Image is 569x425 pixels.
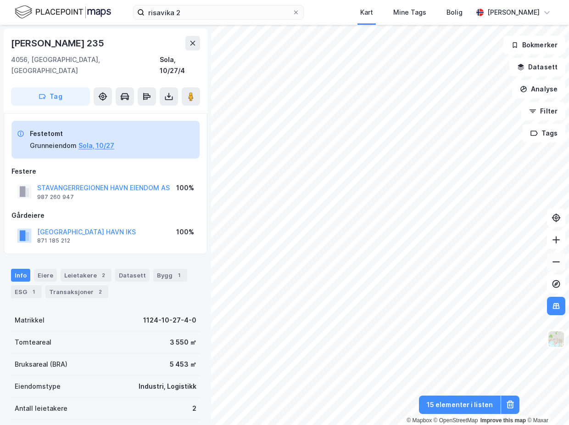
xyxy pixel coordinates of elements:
button: Bokmerker [503,36,565,54]
div: 2 [99,271,108,280]
div: Datasett [115,269,150,282]
div: 871 185 212 [37,237,70,244]
div: 2 [192,403,196,414]
button: Analyse [512,80,565,98]
div: Sola, 10/27/4 [160,54,200,76]
div: Eiere [34,269,57,282]
div: Transaksjoner [45,285,108,298]
button: Filter [521,102,565,120]
div: Info [11,269,30,282]
div: Bolig [446,7,463,18]
div: 100% [176,227,194,238]
button: Tag [11,87,90,106]
div: 1124-10-27-4-0 [143,315,196,326]
div: Bruksareal (BRA) [15,359,67,370]
div: Matrikkel [15,315,45,326]
div: 4056, [GEOGRAPHIC_DATA], [GEOGRAPHIC_DATA] [11,54,160,76]
div: 987 260 947 [37,193,74,201]
div: Festetomt [30,128,114,139]
div: Leietakere [61,269,112,282]
div: Festere [11,166,200,177]
div: 100% [176,182,194,193]
div: 2 [95,287,105,296]
input: Søk på adresse, matrikkel, gårdeiere, leietakere eller personer [145,6,292,19]
div: ESG [11,285,42,298]
div: Tomteareal [15,337,51,348]
a: OpenStreetMap [434,417,478,424]
div: Mine Tags [393,7,426,18]
button: Sola, 10/27 [78,140,114,151]
div: 1 [29,287,38,296]
div: [PERSON_NAME] 235 [11,36,106,51]
button: Tags [523,124,565,142]
button: 15 elementer i listen [419,396,501,414]
div: Antall leietakere [15,403,67,414]
div: 3 550 ㎡ [170,337,196,348]
button: Datasett [509,58,565,76]
div: [PERSON_NAME] [487,7,540,18]
div: Bygg [153,269,187,282]
div: 1 [174,271,184,280]
a: Improve this map [480,417,526,424]
a: Mapbox [407,417,432,424]
iframe: Chat Widget [523,381,569,425]
div: Industri, Logistikk [139,381,196,392]
div: 5 453 ㎡ [170,359,196,370]
div: Kart [360,7,373,18]
div: Grunneiendom [30,140,77,151]
div: Eiendomstype [15,381,61,392]
img: Z [547,330,565,348]
img: logo.f888ab2527a4732fd821a326f86c7f29.svg [15,4,111,20]
div: Gårdeiere [11,210,200,221]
